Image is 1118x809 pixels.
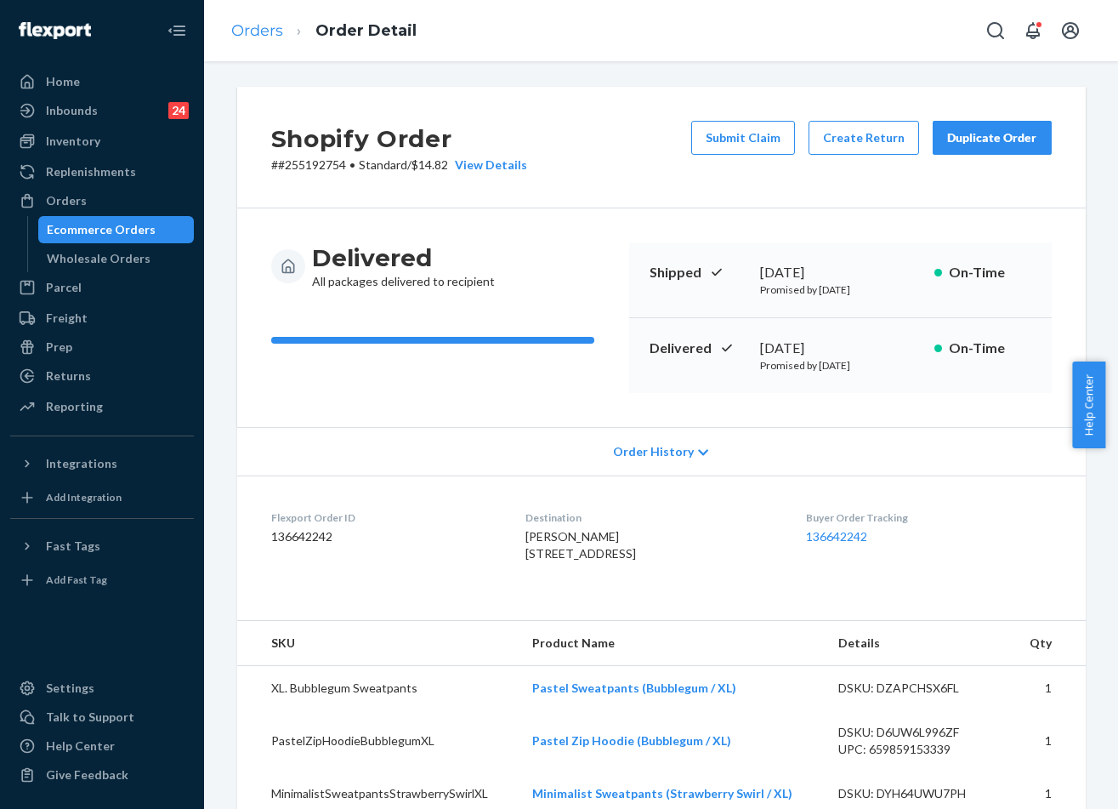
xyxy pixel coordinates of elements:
[46,766,128,783] div: Give Feedback
[838,741,998,758] div: UPC: 659859153339
[46,573,107,587] div: Add Fast Tag
[359,157,407,172] span: Standard
[933,121,1052,155] button: Duplicate Order
[271,528,498,545] dd: 136642242
[947,129,1037,146] div: Duplicate Order
[10,187,194,214] a: Orders
[160,14,194,48] button: Close Navigation
[650,339,746,358] p: Delivered
[46,455,117,472] div: Integrations
[46,738,115,755] div: Help Center
[532,786,792,800] a: Minimalist Sweatpants (Strawberry Swirl / XL)
[650,263,746,282] p: Shipped
[271,157,527,174] p: # #255192754 / $14.82
[10,362,194,390] a: Returns
[10,274,194,301] a: Parcel
[46,490,122,504] div: Add Integration
[10,761,194,789] button: Give Feedback
[1016,14,1050,48] button: Open notifications
[760,282,921,297] p: Promised by [DATE]
[271,121,527,157] h2: Shopify Order
[806,529,867,544] a: 136642242
[312,242,495,290] div: All packages delivered to recipient
[979,14,1013,48] button: Open Search Box
[46,709,134,726] div: Talk to Support
[47,250,150,267] div: Wholesale Orders
[271,510,498,525] dt: Flexport Order ID
[46,163,136,180] div: Replenishments
[806,510,1051,525] dt: Buyer Order Tracking
[312,242,495,273] h3: Delivered
[1011,710,1085,772] td: 1
[46,538,100,555] div: Fast Tags
[46,133,100,150] div: Inventory
[46,339,72,356] div: Prep
[760,263,921,282] div: [DATE]
[46,367,91,385] div: Returns
[525,529,636,561] span: [PERSON_NAME] [STREET_ADDRESS]
[38,245,195,272] a: Wholesale Orders
[10,97,194,124] a: Inbounds24
[809,121,919,155] button: Create Return
[448,157,527,174] button: View Details
[237,666,519,711] td: XL. Bubblegum Sweatpants
[825,621,1012,666] th: Details
[838,680,998,697] div: DSKU: DZAPCHSX6FL
[10,68,194,95] a: Home
[760,358,921,373] p: Promised by [DATE]
[10,675,194,702] a: Settings
[10,450,194,477] button: Integrations
[46,398,103,415] div: Reporting
[1011,621,1085,666] th: Qty
[46,310,88,327] div: Freight
[949,339,1031,358] p: On-Time
[525,510,779,525] dt: Destination
[691,121,795,155] button: Submit Claim
[760,339,921,358] div: [DATE]
[532,681,736,695] a: Pastel Sweatpants (Bubblegum / XL)
[10,567,194,594] a: Add Fast Tag
[231,21,283,40] a: Orders
[532,733,731,748] a: Pastel Zip Hoodie (Bubblegum / XL)
[38,216,195,243] a: Ecommerce Orders
[315,21,417,40] a: Order Detail
[10,158,194,185] a: Replenishments
[46,192,87,209] div: Orders
[46,680,94,697] div: Settings
[218,6,430,56] ol: breadcrumbs
[237,710,519,772] td: PastelZipHoodieBubblegumXL
[47,221,156,238] div: Ecommerce Orders
[349,157,355,172] span: •
[838,724,998,741] div: DSKU: D6UW6L996ZF
[1072,362,1105,448] button: Help Center
[613,443,694,460] span: Order History
[838,785,998,802] div: DSKU: DYH64UWU7PH
[10,484,194,511] a: Add Integration
[10,533,194,560] button: Fast Tags
[10,393,194,420] a: Reporting
[10,333,194,361] a: Prep
[10,128,194,155] a: Inventory
[10,732,194,760] a: Help Center
[46,102,98,119] div: Inbounds
[46,279,82,296] div: Parcel
[949,263,1031,282] p: On-Time
[168,102,189,119] div: 24
[10,305,194,332] a: Freight
[1053,14,1087,48] button: Open account menu
[10,704,194,731] a: Talk to Support
[46,73,80,90] div: Home
[519,621,825,666] th: Product Name
[19,22,91,39] img: Flexport logo
[1011,666,1085,711] td: 1
[237,621,519,666] th: SKU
